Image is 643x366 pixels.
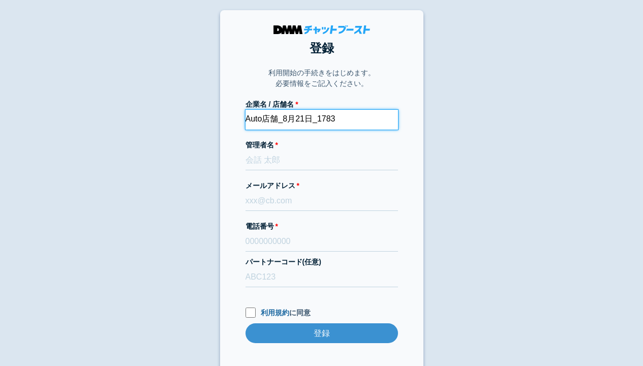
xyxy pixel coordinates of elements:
[246,140,398,150] label: 管理者名
[246,110,398,130] input: 株式会社チャットブースト
[246,191,398,211] input: xxx@cb.com
[246,308,398,318] label: に同意
[246,308,256,318] input: 利用規約に同意
[268,68,375,89] p: 利用開始の手続きをはじめます。 必要情報をご記入ください。
[261,309,289,317] a: 利用規約
[246,39,398,57] h1: 登録
[246,257,398,267] label: パートナーコード(任意)
[246,150,398,170] input: 会話 太郎
[246,180,398,191] label: メールアドレス
[246,323,398,343] input: 登録
[246,267,398,287] input: ABC123
[246,232,398,252] input: 0000000000
[246,99,398,110] label: 企業名 / 店舗名
[246,221,398,232] label: 電話番号
[273,25,370,34] img: DMMチャットブースト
